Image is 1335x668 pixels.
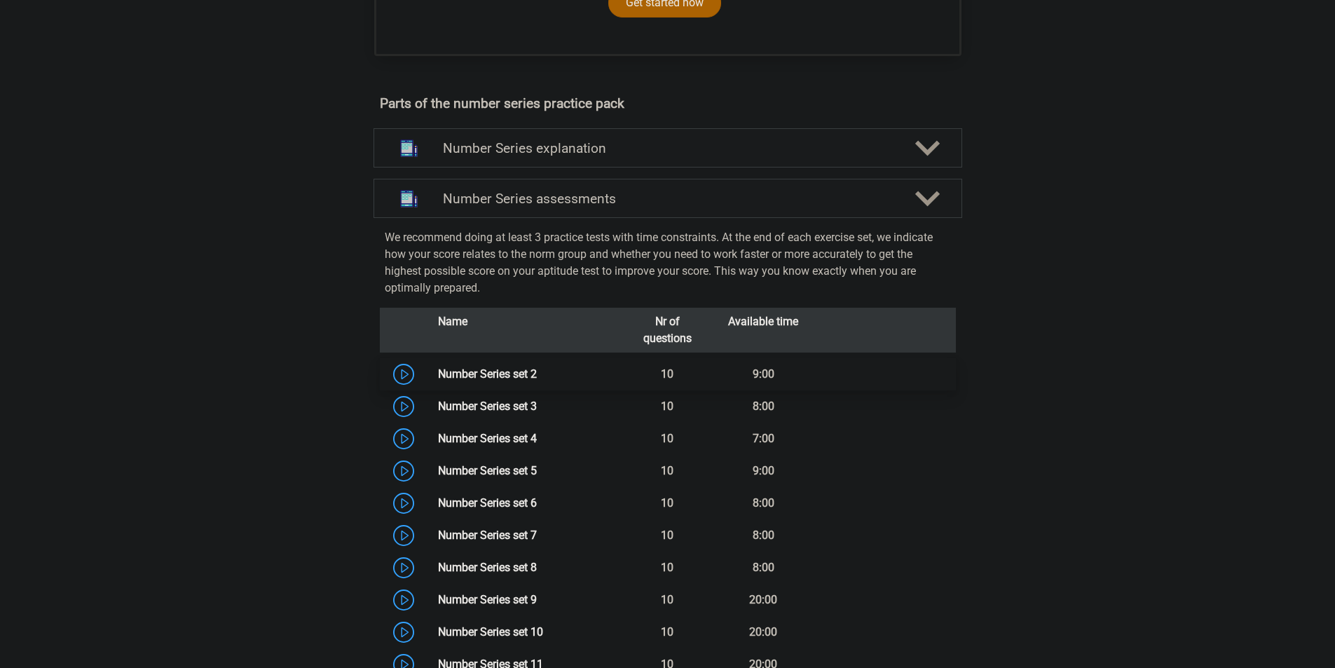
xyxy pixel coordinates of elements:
[438,367,537,381] a: Number Series set 2
[438,464,537,477] a: Number Series set 5
[619,313,716,347] div: Nr of questions
[391,181,427,217] img: number series assessments
[438,593,537,606] a: Number Series set 9
[427,313,619,347] div: Name
[368,128,968,168] a: explanations Number Series explanation
[438,400,537,413] a: Number Series set 3
[385,229,951,296] p: We recommend doing at least 3 practice tests with time constraints. At the end of each exercise s...
[438,529,537,542] a: Number Series set 7
[716,313,812,347] div: Available time
[438,496,537,510] a: Number Series set 6
[438,625,543,639] a: Number Series set 10
[443,140,893,156] h4: Number Series explanation
[438,432,537,445] a: Number Series set 4
[391,130,427,166] img: number series explanations
[380,95,956,111] h4: Parts of the number series practice pack
[368,179,968,218] a: assessments Number Series assessments
[443,191,893,207] h4: Number Series assessments
[438,561,537,574] a: Number Series set 8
